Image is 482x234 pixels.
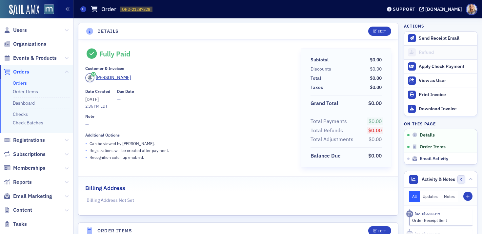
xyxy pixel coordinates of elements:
[4,179,32,186] a: Reports
[13,221,27,228] span: Tasks
[425,6,462,12] div: [DOMAIN_NAME]
[90,140,155,146] p: Can be viewed by [PERSON_NAME] .
[419,7,464,11] button: [DOMAIN_NAME]
[85,154,87,161] span: •
[99,103,108,109] span: EDT
[4,68,29,75] a: Orders
[4,206,32,214] a: Content
[420,132,435,138] span: Details
[311,75,321,82] div: Total
[311,127,345,135] span: Total Refunds
[85,121,292,128] span: —
[419,50,474,55] div: Refund
[420,156,448,162] span: Email Activity
[4,40,46,48] a: Organizations
[85,96,99,102] span: [DATE]
[85,140,87,147] span: •
[404,102,477,116] a: Download Invoice
[311,75,323,82] span: Total
[13,111,28,117] a: Checks
[404,59,477,74] button: Apply Check Payment
[419,35,474,41] div: Send Receipt Email
[13,27,27,34] span: Users
[13,80,27,86] a: Orders
[4,151,46,158] a: Subscriptions
[370,66,382,72] span: $0.00
[419,92,474,98] div: Print Invoice
[311,152,341,160] div: Balance Due
[4,193,52,200] a: Email Marketing
[311,127,343,135] div: Total Refunds
[85,89,110,94] div: Date Created
[368,27,391,36] button: Edit
[420,144,446,150] span: Order Items
[368,152,382,159] span: $0.00
[311,84,325,91] span: Taxes
[369,136,382,142] span: $0.00
[370,84,382,90] span: $0.00
[370,75,382,81] span: $0.00
[85,73,131,82] a: [PERSON_NAME]
[311,66,331,73] div: Discounts
[13,89,38,95] a: Order Items
[4,221,27,228] a: Tasks
[85,114,94,119] div: Note
[368,100,382,106] span: $0.00
[441,191,458,202] button: Notes
[13,137,45,144] span: Registrations
[13,206,32,214] span: Content
[369,118,382,124] span: $0.00
[96,74,131,81] div: [PERSON_NAME]
[13,68,29,75] span: Orders
[99,50,131,58] div: Fully Paid
[311,117,349,125] span: Total Payments
[87,197,390,204] p: Billing Address Not Set
[393,6,415,12] div: Support
[311,56,331,63] span: Subtotal
[117,96,134,103] span: —
[85,66,124,71] div: Customer & Invoicee
[13,164,45,172] span: Memberships
[4,137,45,144] a: Registrations
[404,74,477,88] button: View as User
[85,147,87,154] span: •
[466,4,477,15] span: Profile
[419,78,474,84] div: View as User
[13,54,57,62] span: Events & Products
[13,40,46,48] span: Organizations
[404,23,424,29] h4: Actions
[378,30,386,33] div: Edit
[117,89,134,94] div: Due Date
[311,66,333,73] span: Discounts
[90,154,144,160] p: Recognition catch up enabled.
[311,136,356,143] span: Total Adjustments
[311,117,347,125] div: Total Payments
[419,64,474,70] div: Apply Check Payment
[311,84,323,91] div: Taxes
[85,133,120,138] div: Additional Options
[412,217,468,223] div: Order Receipt Sent
[4,54,57,62] a: Events & Products
[4,164,45,172] a: Memberships
[370,57,382,63] span: $0.00
[420,191,441,202] button: Updates
[415,211,440,216] time: 8/28/2025 02:36 PM
[378,229,386,233] div: Edit
[13,179,32,186] span: Reports
[122,7,150,12] span: ORD-21287828
[457,175,466,183] span: 0
[406,210,413,217] div: Activity
[9,5,39,15] a: SailAMX
[90,147,169,153] p: Registrations will be created after payment.
[13,193,52,200] span: Email Marketing
[311,99,338,107] div: Grand Total
[419,106,474,112] div: Download Invoice
[13,151,46,158] span: Subscriptions
[404,121,477,127] h4: On this page
[311,56,329,63] div: Subtotal
[97,28,119,35] h4: Details
[311,99,341,107] span: Grand Total
[4,27,27,34] a: Users
[404,88,477,102] a: Print Invoice
[101,5,116,13] h1: Order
